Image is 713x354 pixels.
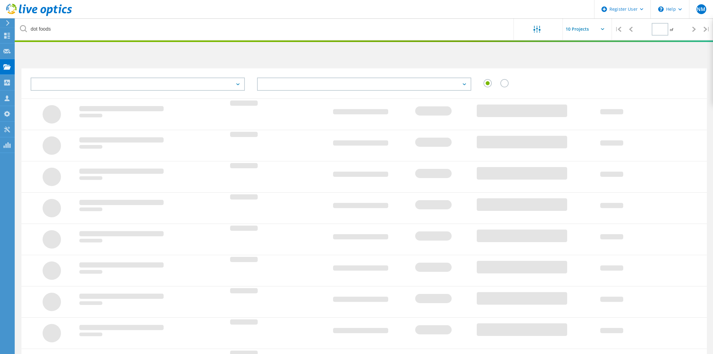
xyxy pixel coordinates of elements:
[658,6,664,12] svg: \n
[670,27,673,32] span: of
[15,18,514,40] input: undefined
[697,7,705,12] span: NM
[612,18,624,40] div: |
[6,13,72,17] a: Live Optics Dashboard
[700,18,713,40] div: |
